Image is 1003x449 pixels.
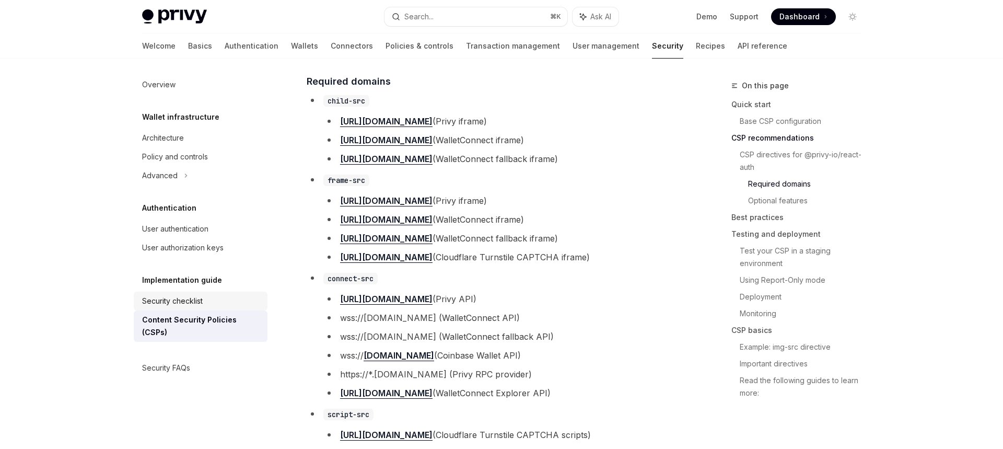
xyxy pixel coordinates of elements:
[142,9,207,24] img: light logo
[748,176,869,192] a: Required domains
[323,329,683,344] li: wss://[DOMAIN_NAME] (WalletConnect fallback API)
[134,129,267,147] a: Architecture
[731,322,869,339] a: CSP basics
[134,147,267,166] a: Policy and controls
[134,359,267,377] a: Security FAQs
[134,310,267,342] a: Content Security Policies (CSPs)
[134,292,267,310] a: Security checklist
[323,292,683,306] li: (Privy API)
[142,78,176,91] div: Overview
[340,233,433,244] a: [URL][DOMAIN_NAME]
[340,430,433,441] a: [URL][DOMAIN_NAME]
[384,7,567,26] button: Search...⌘K
[323,367,683,382] li: https://*.[DOMAIN_NAME] (Privy RPC provider)
[323,250,683,264] li: (Cloudflare Turnstile CAPTCHA iframe)
[323,348,683,363] li: wss:// (Coinbase Wallet API)
[738,33,787,59] a: API reference
[323,193,683,208] li: (Privy iframe)
[742,79,789,92] span: On this page
[142,241,224,254] div: User authorization keys
[340,154,433,165] a: [URL][DOMAIN_NAME]
[340,195,433,206] a: [URL][DOMAIN_NAME]
[331,33,373,59] a: Connectors
[134,75,267,94] a: Overview
[771,8,836,25] a: Dashboard
[740,272,869,289] a: Using Report-Only mode
[696,11,717,22] a: Demo
[730,11,759,22] a: Support
[142,295,203,307] div: Security checklist
[340,116,433,127] a: [URL][DOMAIN_NAME]
[573,7,619,26] button: Ask AI
[323,386,683,400] li: (WalletConnect Explorer API)
[142,202,196,214] h5: Authentication
[291,33,318,59] a: Wallets
[550,13,561,21] span: ⌘ K
[323,428,683,442] li: (Cloudflare Turnstile CAPTCHA scripts)
[142,33,176,59] a: Welcome
[779,11,820,22] span: Dashboard
[740,355,869,372] a: Important directives
[188,33,212,59] a: Basics
[340,252,433,263] a: [URL][DOMAIN_NAME]
[142,223,208,235] div: User authentication
[323,133,683,147] li: (WalletConnect iframe)
[142,169,178,182] div: Advanced
[404,10,434,23] div: Search...
[652,33,683,59] a: Security
[573,33,639,59] a: User management
[731,130,869,146] a: CSP recommendations
[364,350,434,361] a: [DOMAIN_NAME]
[323,212,683,227] li: (WalletConnect iframe)
[731,96,869,113] a: Quick start
[740,339,869,355] a: Example: img-src directive
[590,11,611,22] span: Ask AI
[323,175,369,186] code: frame-src
[340,214,433,225] a: [URL][DOMAIN_NAME]
[323,273,378,284] code: connect-src
[740,243,869,272] a: Test your CSP in a staging environment
[340,135,433,146] a: [URL][DOMAIN_NAME]
[142,362,190,374] div: Security FAQs
[844,8,861,25] button: Toggle dark mode
[225,33,278,59] a: Authentication
[142,151,208,163] div: Policy and controls
[134,238,267,257] a: User authorization keys
[323,231,683,246] li: (WalletConnect fallback iframe)
[748,192,869,209] a: Optional features
[386,33,453,59] a: Policies & controls
[323,152,683,166] li: (WalletConnect fallback iframe)
[340,294,433,305] a: [URL][DOMAIN_NAME]
[307,74,391,88] span: Required domains
[142,314,261,339] div: Content Security Policies (CSPs)
[142,111,219,123] h5: Wallet infrastructure
[731,226,869,243] a: Testing and deployment
[134,220,267,238] a: User authentication
[740,113,869,130] a: Base CSP configuration
[740,146,869,176] a: CSP directives for @privy-io/react-auth
[340,388,433,399] a: [URL][DOMAIN_NAME]
[466,33,560,59] a: Transaction management
[696,33,725,59] a: Recipes
[323,114,683,129] li: (Privy iframe)
[142,132,184,144] div: Architecture
[740,305,869,322] a: Monitoring
[323,409,374,420] code: script-src
[323,95,369,107] code: child-src
[731,209,869,226] a: Best practices
[323,310,683,325] li: wss://[DOMAIN_NAME] (WalletConnect API)
[740,289,869,305] a: Deployment
[740,372,869,401] a: Read the following guides to learn more:
[142,274,222,286] h5: Implementation guide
